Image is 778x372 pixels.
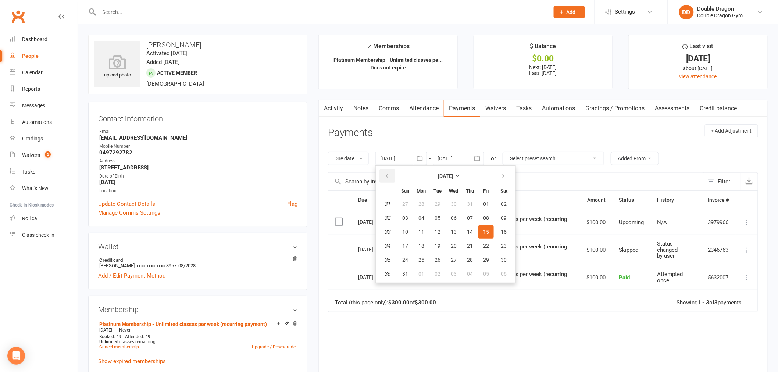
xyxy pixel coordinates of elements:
span: 23 [501,243,507,249]
div: upload photo [94,55,140,79]
a: Waivers [480,100,511,117]
button: 12 [430,225,445,239]
span: 03 [451,271,457,277]
div: or [491,154,496,163]
a: Notes [348,100,374,117]
button: 14 [462,225,478,239]
button: 01 [414,267,429,280]
span: 24 [402,257,408,263]
td: 5632007 [702,265,736,290]
span: 01 [418,271,424,277]
small: Wednesday [449,188,458,194]
h3: [PERSON_NAME] [94,41,301,49]
span: 21 [467,243,473,249]
div: [DATE] [358,244,392,255]
span: 02 [435,271,440,277]
span: xxxx xxxx xxxx 3957 [136,263,176,268]
div: Email [99,128,297,135]
button: 02 [430,267,445,280]
div: What's New [22,185,49,191]
a: Waivers 2 [10,147,78,164]
span: 26 [435,257,440,263]
span: 06 [501,271,507,277]
span: 12 [435,229,440,235]
span: 13 [451,229,457,235]
button: 24 [397,253,413,267]
span: Unlimited classes remaining [99,339,156,344]
a: Upgrade / Downgrade [252,344,296,350]
th: Status [613,191,651,210]
span: 05 [435,215,440,221]
div: [DATE] [635,55,761,62]
div: — [97,327,297,333]
span: Active member [157,70,197,76]
button: 28 [462,253,478,267]
h3: Contact information [98,112,297,123]
span: 29 [435,201,440,207]
span: 05 [483,271,489,277]
em: 31 [384,201,390,207]
button: + Add Adjustment [705,124,758,137]
span: 10 [402,229,408,235]
span: Skipped [619,247,639,253]
button: 17 [397,239,413,253]
a: Clubworx [9,7,27,26]
small: Sunday [401,188,409,194]
div: Tasks [22,169,35,175]
span: 30 [451,201,457,207]
strong: Credit card [99,257,294,263]
span: 25 [418,257,424,263]
a: Gradings / Promotions [581,100,650,117]
a: Platinum Membership - Unlimited classes per week (recurring payment) [99,321,267,327]
a: Payments [444,100,480,117]
th: History [651,191,702,210]
button: 30 [446,197,461,211]
div: Mobile Number [99,143,297,150]
a: Class kiosk mode [10,227,78,243]
button: Filter [704,173,740,190]
span: 17 [402,243,408,249]
button: 26 [430,253,445,267]
button: 04 [462,267,478,280]
div: Date of Birth [99,173,297,180]
a: Assessments [650,100,695,117]
em: 33 [384,229,390,235]
button: 18 [414,239,429,253]
div: $ Balance [530,42,556,55]
li: [PERSON_NAME] [98,256,297,269]
button: 08 [478,211,494,225]
span: 04 [467,271,473,277]
a: Flag [287,200,297,208]
input: Search by invoice number [328,173,704,190]
em: 35 [384,257,390,263]
span: 27 [451,257,457,263]
strong: Platinum Membership - Unlimited classes pe... [333,57,443,63]
button: 10 [397,225,413,239]
button: Add [554,6,585,18]
span: 01 [483,201,489,207]
span: Upcoming [619,219,644,226]
span: Booked: 49 [99,334,121,339]
span: 07 [467,215,473,221]
span: 2 [45,151,51,158]
span: 28 [418,201,424,207]
button: 21 [462,239,478,253]
div: DD [679,5,694,19]
button: 16 [495,225,513,239]
strong: [STREET_ADDRESS] [99,164,297,171]
a: Cancel membership [99,344,139,350]
button: 23 [495,239,513,253]
span: 27 [402,201,408,207]
span: 15 [483,229,489,235]
button: 05 [478,267,494,280]
div: Open Intercom Messenger [7,347,25,365]
a: Activity [319,100,348,117]
a: Dashboard [10,31,78,48]
div: Filter [718,177,731,186]
a: Roll call [10,210,78,227]
span: 08 [483,215,489,221]
span: 28 [467,257,473,263]
button: 06 [495,267,513,280]
button: 06 [446,211,461,225]
small: Tuesday [433,188,442,194]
